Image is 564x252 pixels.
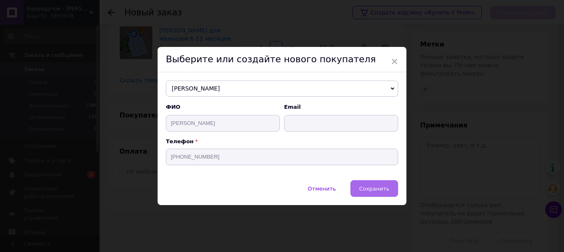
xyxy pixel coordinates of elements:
[308,186,336,192] span: Отменить
[158,47,406,72] div: Выберите или создайте нового покупателя
[359,186,389,192] span: Сохранить
[166,138,398,144] p: Телефон
[166,149,398,165] input: +38 096 0000000
[299,180,345,197] button: Отменить
[284,103,398,111] span: Email
[350,180,398,197] button: Сохранить
[166,103,280,111] span: ФИО
[166,81,398,97] span: [PERSON_NAME]
[391,54,398,69] span: ×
